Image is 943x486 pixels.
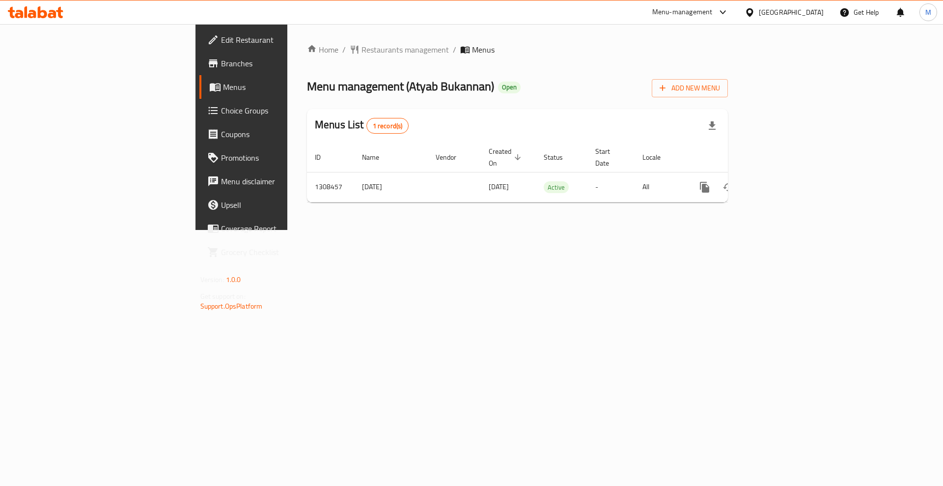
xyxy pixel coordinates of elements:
[925,7,931,18] span: M
[498,82,521,93] div: Open
[652,79,728,97] button: Add New Menu
[221,128,345,140] span: Coupons
[199,52,353,75] a: Branches
[700,114,724,138] div: Export file
[199,122,353,146] a: Coupons
[199,75,353,99] a: Menus
[489,180,509,193] span: [DATE]
[635,172,685,202] td: All
[221,34,345,46] span: Edit Restaurant
[221,223,345,234] span: Coverage Report
[315,151,333,163] span: ID
[660,82,720,94] span: Add New Menu
[587,172,635,202] td: -
[223,81,345,93] span: Menus
[307,75,494,97] span: Menu management ( Atyab Bukannan )
[489,145,524,169] span: Created On
[226,273,241,286] span: 1.0.0
[498,83,521,91] span: Open
[544,151,576,163] span: Status
[221,246,345,258] span: Grocery Checklist
[221,152,345,164] span: Promotions
[199,99,353,122] a: Choice Groups
[199,28,353,52] a: Edit Restaurant
[200,290,246,303] span: Get support on:
[436,151,469,163] span: Vendor
[307,44,728,56] nav: breadcrumb
[693,175,717,199] button: more
[367,121,409,131] span: 1 record(s)
[652,6,713,18] div: Menu-management
[354,172,428,202] td: [DATE]
[544,181,569,193] div: Active
[200,273,224,286] span: Version:
[307,143,795,202] table: enhanced table
[199,170,353,193] a: Menu disclaimer
[200,300,263,313] a: Support.OpsPlatform
[362,151,392,163] span: Name
[199,146,353,170] a: Promotions
[717,175,740,199] button: Change Status
[221,105,345,116] span: Choice Groups
[453,44,456,56] li: /
[315,117,409,134] h2: Menus List
[361,44,449,56] span: Restaurants management
[350,44,449,56] a: Restaurants management
[199,193,353,217] a: Upsell
[199,240,353,264] a: Grocery Checklist
[221,175,345,187] span: Menu disclaimer
[544,182,569,193] span: Active
[685,143,795,172] th: Actions
[366,118,409,134] div: Total records count
[642,151,673,163] span: Locale
[472,44,495,56] span: Menus
[759,7,824,18] div: [GEOGRAPHIC_DATA]
[595,145,623,169] span: Start Date
[221,57,345,69] span: Branches
[199,217,353,240] a: Coverage Report
[221,199,345,211] span: Upsell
